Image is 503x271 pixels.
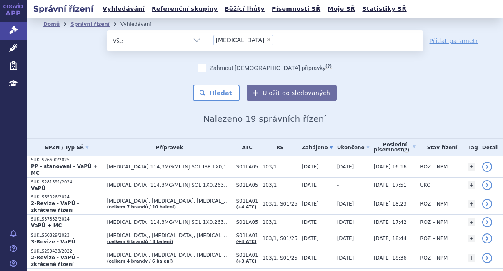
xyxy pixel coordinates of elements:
a: + [468,163,475,171]
span: [DATE] [337,236,354,241]
a: Domů [43,21,60,27]
a: detail [482,233,492,243]
span: 103/1 [263,164,298,170]
span: [DATE] 18:23 [374,201,407,207]
a: detail [482,180,492,190]
span: [MEDICAL_DATA], [MEDICAL_DATA], [MEDICAL_DATA]… [107,233,232,238]
a: detail [482,253,492,263]
a: SPZN / Typ SŘ [31,142,103,153]
a: + [468,181,475,189]
span: [DATE] [302,164,319,170]
a: Písemnosti SŘ [269,3,323,15]
span: [DATE] [302,255,319,261]
span: [MEDICAL_DATA], [MEDICAL_DATA], [MEDICAL_DATA]… [107,198,232,204]
span: [DATE] [302,219,319,225]
a: (+4 ATC) [236,239,256,244]
span: S01LA05 [236,182,258,188]
span: [DATE] [302,201,319,207]
a: Poslednípísemnost(?) [374,139,416,156]
span: S01LA01 [236,198,258,204]
span: - [337,182,339,188]
span: ROZ – NPM [420,219,448,225]
p: SUKLS65026/2024 [31,194,103,200]
th: ATC [232,139,258,156]
strong: 2-Revize - VaPÚ - zkrácené řízení [31,255,79,267]
span: [DATE] 16:16 [374,164,407,170]
span: S01LA05 [236,219,258,225]
a: Zahájeno [302,142,333,153]
span: × [266,37,271,42]
a: (celkem 7 brandů / 10 balení) [107,205,176,209]
span: [DATE] [302,182,319,188]
span: S01LA01 [236,233,258,238]
a: + [468,235,475,242]
a: (+4 ATC) [236,205,256,209]
span: [DATE] [302,236,319,241]
span: 103/1, S01/25 [263,201,298,207]
span: [DATE] [337,201,354,207]
span: 103/1, S01/25 [263,255,298,261]
span: [MEDICAL_DATA], [MEDICAL_DATA], [MEDICAL_DATA]… [107,252,232,258]
strong: 2-Revize - VaPÚ - zkrácené řízení [31,201,79,213]
th: Detail [478,139,503,156]
span: [MEDICAL_DATA] [216,37,265,43]
span: ROZ – NPM [420,236,448,241]
p: SUKLS259438/2022 [31,248,103,254]
span: [DATE] 18:44 [374,236,407,241]
a: Běžící lhůty [222,3,267,15]
strong: PP - stanovení - VaPÚ + MC [31,163,98,176]
th: RS [258,139,298,156]
span: UKO [420,182,430,188]
strong: 3-Revize - VaPÚ [31,239,75,245]
button: Hledat [193,85,240,101]
span: [DATE] 17:42 [374,219,407,225]
a: detail [482,217,492,227]
p: SUKLS281591/2024 [31,179,103,185]
abbr: (?) [403,148,409,153]
th: Stav řízení [416,139,464,156]
a: Statistiky SŘ [360,3,409,15]
abbr: (?) [325,63,331,69]
a: detail [482,199,492,209]
a: (+3 ATC) [236,259,256,263]
button: Uložit do sledovaných [247,85,337,101]
a: Správní řízení [70,21,110,27]
span: [DATE] [337,219,354,225]
a: Ukončeno [337,142,370,153]
a: (celkem 6 brandů / 8 balení) [107,239,173,244]
span: [MEDICAL_DATA] 114,3MG/ML INJ SOL ISP 1X0,184ML [107,164,232,170]
p: SUKLS37832/2024 [31,216,103,222]
span: [DATE] [337,164,354,170]
span: S01LA01 [236,252,258,258]
span: [DATE] 18:36 [374,255,407,261]
a: Vyhledávání [100,3,147,15]
a: + [468,200,475,208]
p: SUKLS60829/2023 [31,233,103,238]
li: Vyhledávání [120,18,162,30]
span: ROZ – NPM [420,201,448,207]
a: Přidat parametr [430,37,478,45]
h2: Správní řízení [27,3,100,15]
span: [MEDICAL_DATA] 114,3MG/ML INJ SOL 1X0,263ML+1FILTRJ [107,219,232,225]
span: 103/1 [263,182,298,188]
input: [MEDICAL_DATA] [275,35,280,45]
a: Referenční skupiny [149,3,220,15]
span: 103/1, S01/25 [263,236,298,241]
a: + [468,254,475,262]
a: detail [482,162,492,172]
a: + [468,218,475,226]
strong: VaPÚ + MC [31,223,62,228]
span: S01LA05 [236,164,258,170]
a: Moje SŘ [325,3,358,15]
span: ROZ – NPM [420,255,448,261]
th: Tag [464,139,478,156]
label: Zahrnout [DEMOGRAPHIC_DATA] přípravky [198,64,331,72]
span: Nalezeno 19 správních řízení [203,114,326,124]
span: [MEDICAL_DATA] 114,3MG/ML INJ SOL 1X0,263ML+1FILTRJ [107,182,232,188]
p: SUKLS26600/2025 [31,157,103,163]
span: ROZ – NPM [420,164,448,170]
strong: VaPÚ [31,186,45,191]
span: 103/1 [263,219,298,225]
a: (celkem 4 brandy / 6 balení) [107,259,173,263]
span: [DATE] [337,255,354,261]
